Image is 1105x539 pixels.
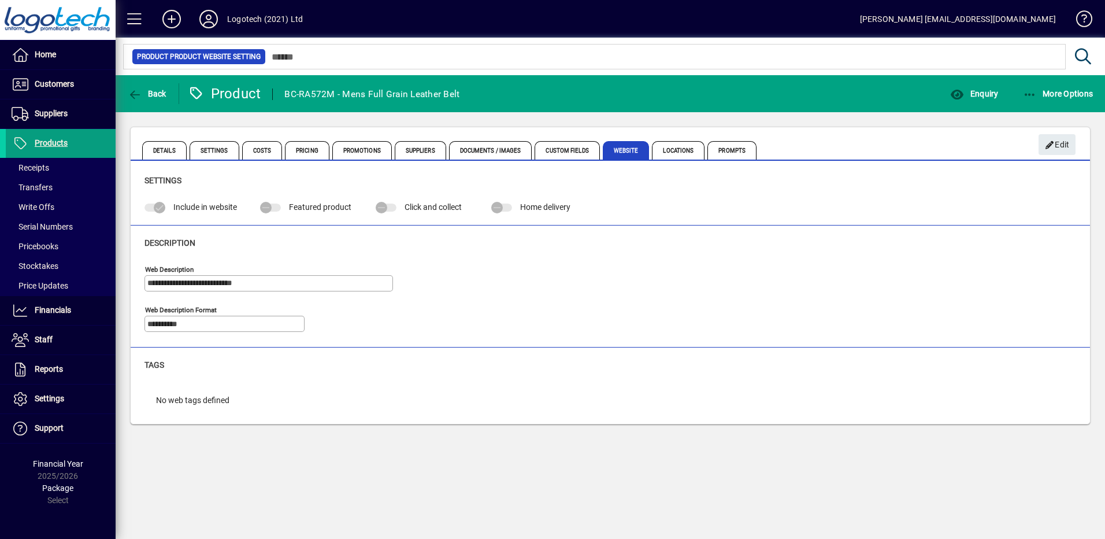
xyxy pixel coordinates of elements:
a: Transfers [6,178,116,197]
span: Suppliers [35,109,68,118]
span: Pricebooks [12,242,58,251]
span: Description [144,238,195,248]
div: [PERSON_NAME] [EMAIL_ADDRESS][DOMAIN_NAME] [860,10,1056,28]
span: Reports [35,364,63,374]
a: Knowledge Base [1067,2,1091,40]
button: Enquiry [947,83,1001,104]
span: Costs [242,141,283,160]
a: Reports [6,355,116,384]
span: Product Product Website Setting [137,51,261,62]
a: Price Updates [6,276,116,296]
button: Edit [1039,134,1076,155]
div: BC-RA572M - Mens Full Grain Leather Belt [284,85,459,104]
span: Details [142,141,187,160]
span: Enquiry [950,89,998,98]
span: Click and collect [405,202,462,212]
span: Financials [35,305,71,315]
span: Settings [35,394,64,403]
a: Financials [6,296,116,325]
button: More Options [1020,83,1096,104]
a: Settings [6,385,116,414]
span: Package [42,483,73,493]
span: Locations [652,141,704,160]
span: Support [35,423,64,433]
a: Serial Numbers [6,217,116,237]
span: Prompts [707,141,757,160]
span: Settings [144,176,181,185]
span: Home delivery [520,202,570,212]
div: Product [188,84,261,103]
span: Write Offs [12,202,54,212]
span: Financial Year [33,459,83,468]
mat-label: Web Description Format [145,305,217,313]
span: Home [35,50,56,59]
span: Suppliers [395,141,446,160]
span: Staff [35,335,53,344]
div: Logotech (2021) Ltd [227,10,303,28]
a: Receipts [6,158,116,178]
span: Tags [144,360,164,370]
span: More Options [1023,89,1093,98]
span: Price Updates [12,281,68,290]
mat-label: Web Description [145,265,194,273]
span: Custom Fields [535,141,599,160]
span: Receipts [12,163,49,172]
span: Include in website [173,202,237,212]
span: Edit [1045,135,1070,154]
span: Stocktakes [12,261,58,271]
a: Stocktakes [6,256,116,276]
span: Featured product [289,202,351,212]
span: Customers [35,79,74,88]
span: Documents / Images [449,141,532,160]
span: Website [603,141,650,160]
a: Suppliers [6,99,116,128]
a: Write Offs [6,197,116,217]
span: Products [35,138,68,147]
a: Home [6,40,116,69]
span: Promotions [332,141,392,160]
span: Back [128,89,166,98]
span: Pricing [285,141,329,160]
a: Support [6,414,116,443]
div: No web tags defined [144,383,241,418]
span: Settings [190,141,239,160]
button: Back [125,83,169,104]
app-page-header-button: Back [116,83,179,104]
span: Transfers [12,183,53,192]
span: Serial Numbers [12,222,73,231]
a: Pricebooks [6,237,116,256]
a: Customers [6,70,116,99]
button: Add [153,9,190,29]
a: Staff [6,326,116,355]
button: Profile [190,9,227,29]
